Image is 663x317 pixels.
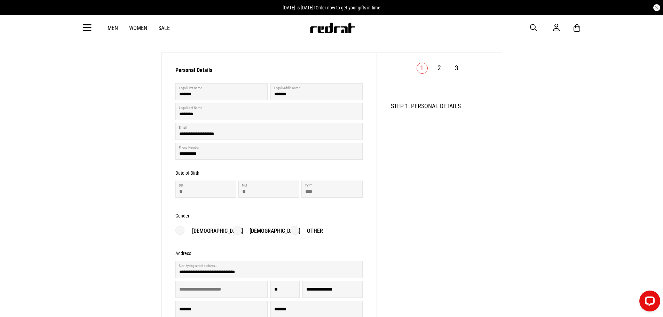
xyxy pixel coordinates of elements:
[185,227,243,235] p: [DEMOGRAPHIC_DATA]
[437,64,441,72] a: 2
[300,227,323,235] p: Other
[455,64,458,72] a: 3
[309,23,355,33] img: Redrat logo
[391,102,488,110] h2: STEP 1: PERSONAL DETAILS
[175,251,191,256] h3: Address
[175,67,363,78] h3: Personal Details
[158,25,170,31] a: Sale
[175,213,189,219] h3: Gender
[634,288,663,317] iframe: LiveChat chat widget
[108,25,118,31] a: Men
[129,25,147,31] a: Women
[243,227,300,235] p: [DEMOGRAPHIC_DATA]
[283,5,380,10] span: [DATE] is [DATE]! Order now to get your gifts in time
[175,170,199,176] h3: Date of Birth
